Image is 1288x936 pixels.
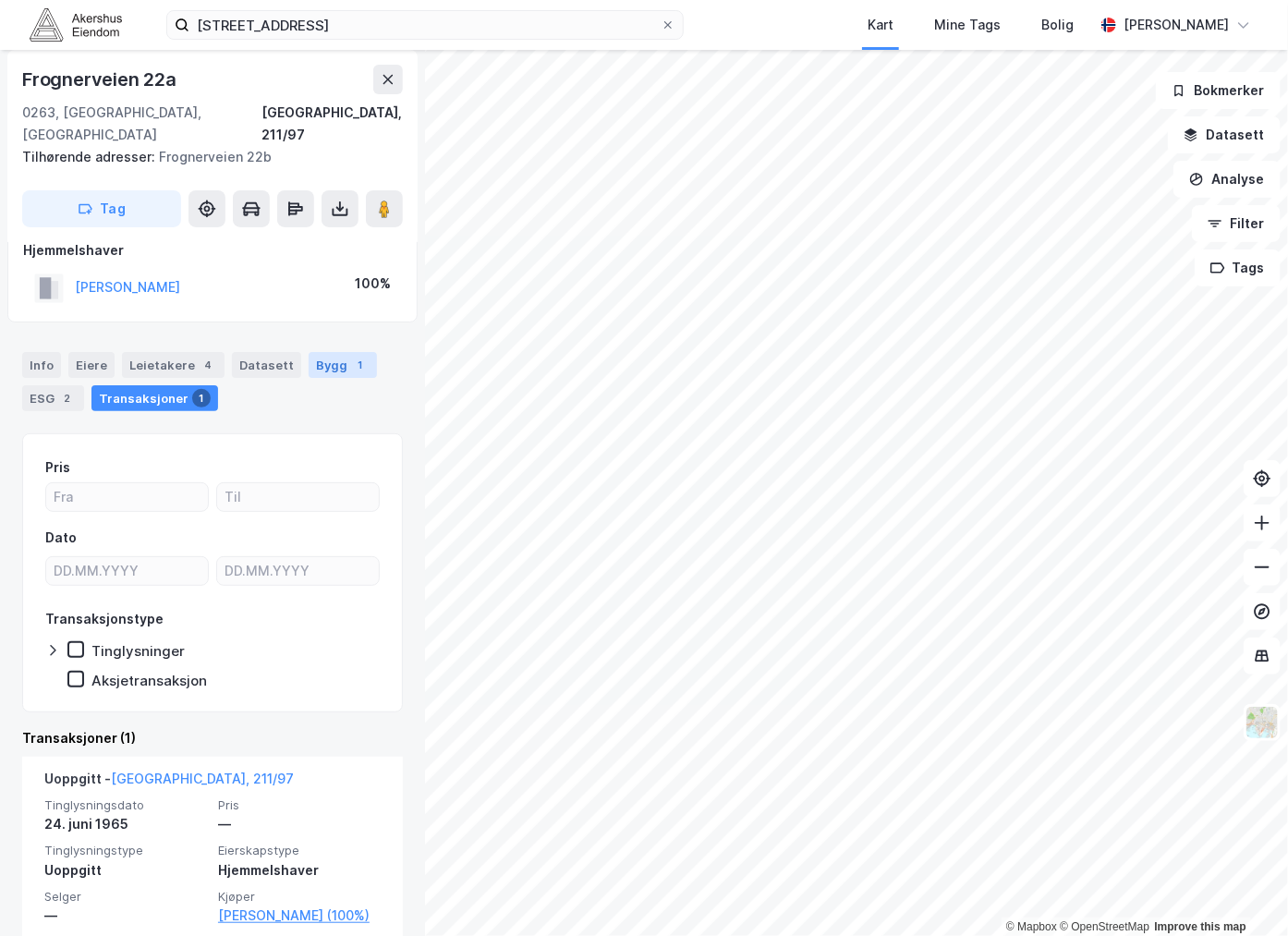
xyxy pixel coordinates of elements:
a: [GEOGRAPHIC_DATA], 211/97 [111,771,294,786]
span: Tilhørende adresser: [22,149,159,164]
div: Pris [45,456,70,479]
div: 100% [355,273,391,295]
div: 24. juni 1965 [44,813,207,835]
div: Hjemmelshaver [23,239,402,261]
button: Bokmerker [1156,72,1281,109]
input: Søk på adresse, matrikkel, gårdeiere, leietakere eller personer [189,11,661,39]
div: — [44,905,207,927]
div: [PERSON_NAME] [1124,14,1229,36]
div: Transaksjoner (1) [22,727,403,749]
div: Dato [45,527,77,549]
div: 1 [351,356,370,374]
div: Bolig [1041,14,1074,36]
a: Mapbox [1006,920,1057,933]
button: Analyse [1173,161,1281,198]
span: Eierskapstype [218,843,381,858]
div: 2 [58,389,77,407]
input: DD.MM.YYYY [46,557,208,585]
div: Kart [868,14,893,36]
div: — [218,813,381,835]
span: Tinglysningsdato [44,797,207,813]
span: Kjøper [218,889,381,905]
input: Til [217,483,379,511]
input: Fra [46,483,208,511]
img: Z [1245,705,1280,740]
div: ESG [22,385,84,411]
span: Pris [218,797,381,813]
div: Uoppgitt [44,859,207,881]
div: Tinglysninger [91,642,185,660]
div: Hjemmelshaver [218,859,381,881]
div: Datasett [232,352,301,378]
div: 0263, [GEOGRAPHIC_DATA], [GEOGRAPHIC_DATA] [22,102,262,146]
input: DD.MM.YYYY [217,557,379,585]
iframe: Chat Widget [1196,847,1288,936]
span: Tinglysningstype [44,843,207,858]
div: Eiere [68,352,115,378]
span: Selger [44,889,207,905]
div: 4 [199,356,217,374]
div: 1 [192,389,211,407]
div: Info [22,352,61,378]
div: Transaksjonstype [45,608,164,630]
div: Transaksjoner [91,385,218,411]
div: Uoppgitt - [44,768,294,797]
a: OpenStreetMap [1060,920,1149,933]
img: akershus-eiendom-logo.9091f326c980b4bce74ccdd9f866810c.svg [30,8,122,41]
div: Mine Tags [934,14,1001,36]
button: Filter [1192,205,1281,242]
button: Tag [22,190,181,227]
div: [GEOGRAPHIC_DATA], 211/97 [262,102,403,146]
a: [PERSON_NAME] (100%) [218,905,381,927]
div: Aksjetransaksjon [91,672,207,689]
div: Kontrollprogram for chat [1196,847,1288,936]
div: Frognerveien 22b [22,146,388,168]
div: Leietakere [122,352,225,378]
a: Improve this map [1155,920,1246,933]
div: Frognerveien 22a [22,65,180,94]
button: Datasett [1168,116,1281,153]
div: Bygg [309,352,377,378]
button: Tags [1195,249,1281,286]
